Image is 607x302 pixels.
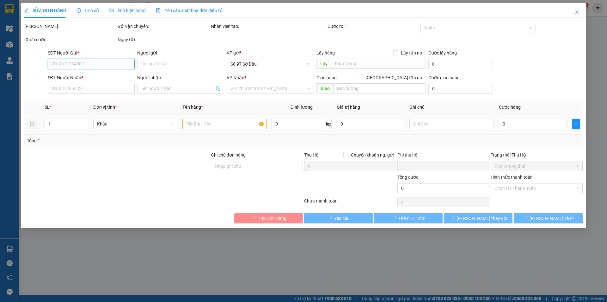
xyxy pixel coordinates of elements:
span: Ảnh kiện hàng [109,8,146,13]
span: Lấy tận nơi [398,49,426,56]
input: Cước giao hàng [428,84,493,94]
button: Hủy Đơn Hàng [234,213,303,223]
span: Khác [97,119,174,129]
span: Đơn vị tính [93,105,117,110]
button: delete [27,119,37,129]
span: [PERSON_NAME] và In [530,215,574,222]
th: Ghi chú [407,101,496,113]
span: loading [391,216,398,220]
span: Yêu cầu xuất hóa đơn điện tử [156,8,223,13]
span: clock-circle [77,8,81,13]
div: Cước rồi : [328,23,420,30]
span: Chọn trạng thái [494,161,579,171]
button: Close [568,3,586,21]
span: [PERSON_NAME] thay đổi [457,215,507,222]
span: SỬA ĐƠN HÀNG [24,8,66,13]
span: Hủy Đơn Hàng [257,215,286,222]
span: Lịch sử [77,8,99,13]
span: SL [45,105,50,110]
div: Phí thu hộ [397,151,489,161]
label: Ghi chú đơn hàng [211,152,246,157]
span: Định lượng [291,105,313,110]
div: Tổng: 1 [27,137,234,144]
button: plus [572,119,580,129]
div: Ngày GD: [118,36,210,43]
input: Ghi chú đơn hàng [211,161,303,171]
span: Tổng cước [397,175,418,180]
input: Dọc đường [331,59,426,69]
span: close [574,9,579,14]
div: Chưa cước : [24,36,116,43]
span: Giá trị hàng [337,105,360,110]
img: icon [156,8,161,13]
span: plus [572,121,580,126]
div: Người gửi [137,49,224,56]
div: SĐT Người Nhận [48,74,135,81]
span: loading [523,216,530,220]
span: loading [450,216,457,220]
button: Thêm ĐH mới [374,213,443,223]
label: Cước lấy hàng [428,50,457,55]
input: Cước lấy hàng [428,59,493,69]
span: Lấy hàng [316,50,335,55]
span: Yêu cầu [334,215,350,222]
span: Giao hàng [316,75,337,80]
div: Gói vận chuyển: [118,23,210,30]
input: Ghi Chú [410,119,494,129]
span: loading [250,216,257,220]
span: Số 97 Sở Dầu [231,59,310,69]
button: [PERSON_NAME] thay đổi [444,213,512,223]
div: Chưa thanh toán [303,197,397,209]
div: SĐT Người Gửi [48,49,135,56]
span: edit [24,8,29,13]
div: Trạng thái Thu Hộ [491,151,583,158]
span: [GEOGRAPHIC_DATA] tận nơi [363,74,426,81]
label: Cước giao hàng [428,75,460,80]
div: VP gửi [227,49,314,56]
span: Thêm ĐH mới [398,215,425,222]
input: Dọc đường [333,83,426,93]
input: VD: Bàn, Ghế [182,119,267,129]
span: loading [327,216,334,220]
div: Nhân viên tạo: [211,23,326,30]
span: Tên hàng [182,105,203,110]
span: Giao [316,83,333,93]
span: kg [325,119,332,129]
button: [PERSON_NAME] và In [514,213,583,223]
span: Thu Hộ [304,152,319,157]
span: Chuyển khoản ng. gửi [348,151,396,158]
span: picture [109,8,113,13]
span: VP Nhận [227,75,245,80]
div: Người nhận [137,74,224,81]
span: Lấy [316,59,331,69]
button: Yêu cầu [304,213,373,223]
span: user-add [216,86,221,91]
span: Cước hàng [499,105,521,110]
div: [PERSON_NAME]: [24,23,116,30]
label: Hình thức thanh toán [491,175,533,180]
